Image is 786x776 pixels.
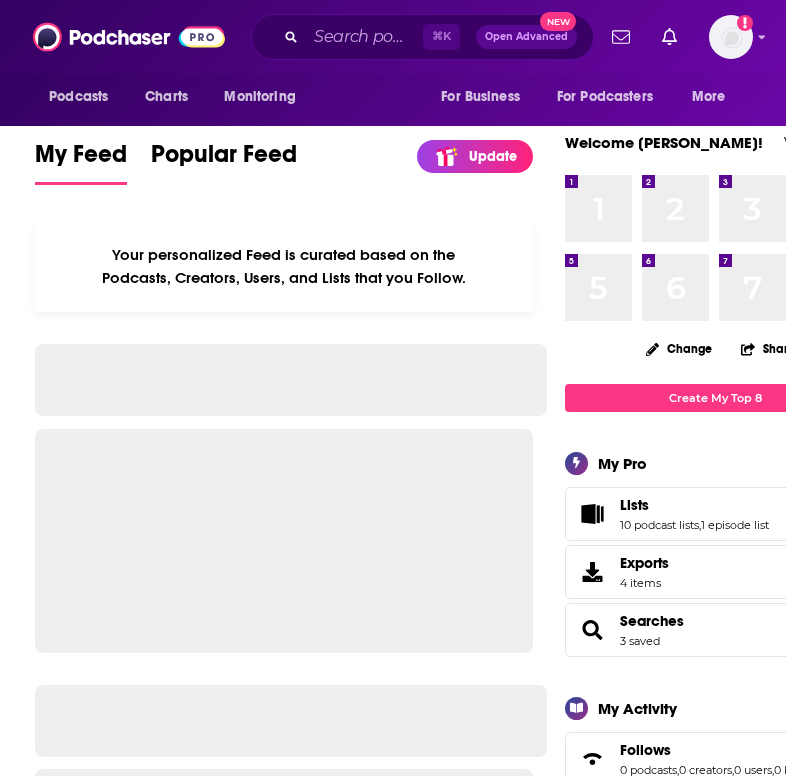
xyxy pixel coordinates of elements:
p: Update [469,148,517,165]
button: open menu [427,78,545,116]
a: Update [417,140,533,173]
div: Search podcasts, credits, & more... [251,14,594,60]
div: My Pro [598,454,647,473]
input: Search podcasts, credits, & more... [306,21,423,53]
div: My Activity [598,699,677,718]
button: Change [634,336,724,361]
span: Follows [620,741,671,759]
a: My Feed [35,139,127,185]
span: New [540,12,576,31]
span: Exports [572,558,612,586]
span: Popular Feed [151,139,297,181]
button: Open AdvancedNew [476,25,577,49]
span: ⌘ K [423,24,460,50]
button: open menu [544,78,682,116]
button: Show profile menu [709,15,753,59]
svg: Add a profile image [737,15,753,31]
span: Exports [620,554,669,572]
span: More [692,83,726,111]
img: Podchaser - Follow, Share and Rate Podcasts [33,18,225,56]
span: Podcasts [49,83,108,111]
a: Lists [572,500,612,528]
a: Follows [572,745,612,773]
a: Searches [620,612,684,630]
a: Charts [132,78,200,116]
span: 4 items [620,576,669,590]
div: Your personalized Feed is curated based on the Podcasts, Creators, Users, and Lists that you Follow. [35,221,533,312]
span: For Business [441,83,520,111]
a: Show notifications dropdown [654,20,685,54]
span: , [699,518,701,532]
button: open menu [35,78,134,116]
a: Searches [572,616,612,644]
a: 10 podcast lists [620,518,699,532]
span: Charts [145,83,188,111]
span: Monitoring [224,83,295,111]
a: 3 saved [620,634,660,648]
a: Welcome [PERSON_NAME]! [565,133,763,152]
button: open menu [210,78,321,116]
span: For Podcasters [557,83,653,111]
a: 1 episode list [701,518,769,532]
span: My Feed [35,139,127,181]
a: Lists [620,496,769,514]
span: Logged in as ckennedymercer [709,15,753,59]
button: open menu [678,78,751,116]
a: Popular Feed [151,139,297,185]
span: Lists [620,496,649,514]
img: User Profile [709,15,753,59]
span: Open Advanced [485,32,568,42]
a: Show notifications dropdown [604,20,638,54]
